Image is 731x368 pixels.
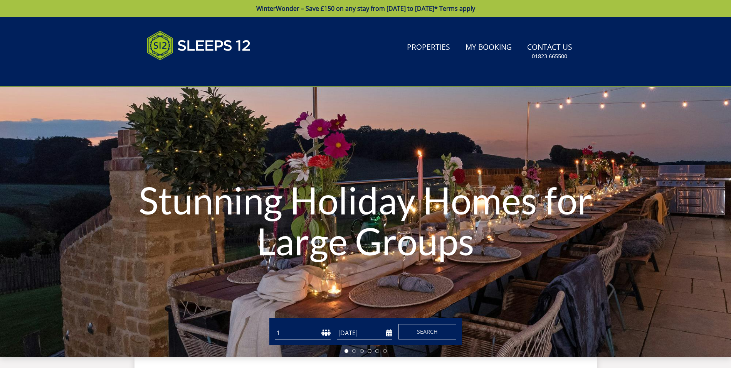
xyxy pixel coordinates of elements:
input: Arrival Date [337,327,392,339]
a: My Booking [462,39,515,56]
small: 01823 665500 [532,52,567,60]
a: Contact Us01823 665500 [524,39,575,64]
span: Search [417,328,438,335]
h1: Stunning Holiday Homes for Large Groups [110,164,622,277]
img: Sleeps 12 [147,26,251,65]
button: Search [398,324,456,339]
a: Properties [404,39,453,56]
iframe: Customer reviews powered by Trustpilot [143,69,224,76]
